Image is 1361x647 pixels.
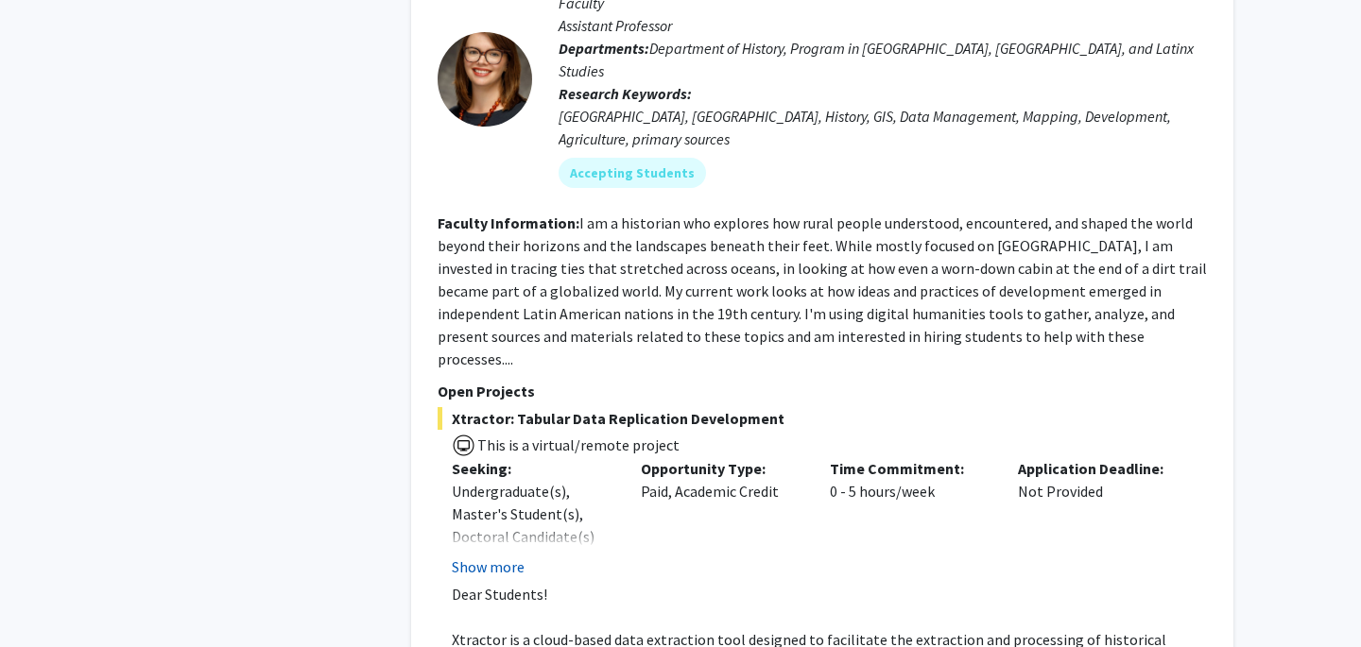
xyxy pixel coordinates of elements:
[438,213,1207,368] fg-read-more: I am a historian who explores how rural people understood, encountered, and shaped the world beyo...
[559,39,649,58] b: Departments:
[1004,457,1193,578] div: Not Provided
[830,457,991,480] p: Time Commitment:
[452,457,612,480] p: Seeking:
[627,457,816,578] div: Paid, Academic Credit
[559,105,1207,150] div: [GEOGRAPHIC_DATA], [GEOGRAPHIC_DATA], History, GIS, Data Management, Mapping, Development, Agricu...
[452,585,547,604] span: Dear Students!
[14,562,80,633] iframe: Chat
[641,457,801,480] p: Opportunity Type:
[559,84,692,103] b: Research Keywords:
[438,407,1207,430] span: Xtractor: Tabular Data Replication Development
[438,213,579,232] b: Faculty Information:
[475,435,680,454] span: This is a virtual/remote project
[559,158,706,188] mat-chip: Accepting Students
[1018,457,1179,480] p: Application Deadline:
[816,457,1005,578] div: 0 - 5 hours/week
[559,39,1194,80] span: Department of History, Program in [GEOGRAPHIC_DATA], [GEOGRAPHIC_DATA], and Latinx Studies
[438,380,1207,402] p: Open Projects
[452,555,525,578] button: Show more
[452,480,612,593] div: Undergraduate(s), Master's Student(s), Doctoral Candidate(s) (PhD, MD, DMD, PharmD, etc.)
[559,14,1207,37] p: Assistant Professor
